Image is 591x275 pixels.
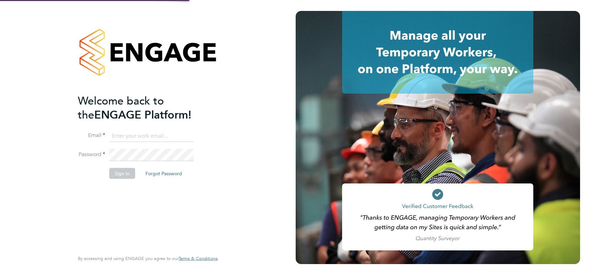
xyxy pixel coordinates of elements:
[179,256,218,261] span: Terms & Conditions
[109,168,135,179] button: Sign In
[109,130,194,142] input: Enter your work email...
[140,168,187,179] button: Forgot Password
[179,256,218,261] a: Terms & Conditions
[78,94,164,121] span: Welcome back to the
[78,151,105,158] label: Password
[78,132,105,139] label: Email
[78,94,211,122] h2: ENGAGE Platform!
[78,256,218,261] span: By accessing and using ENGAGE you agree to our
